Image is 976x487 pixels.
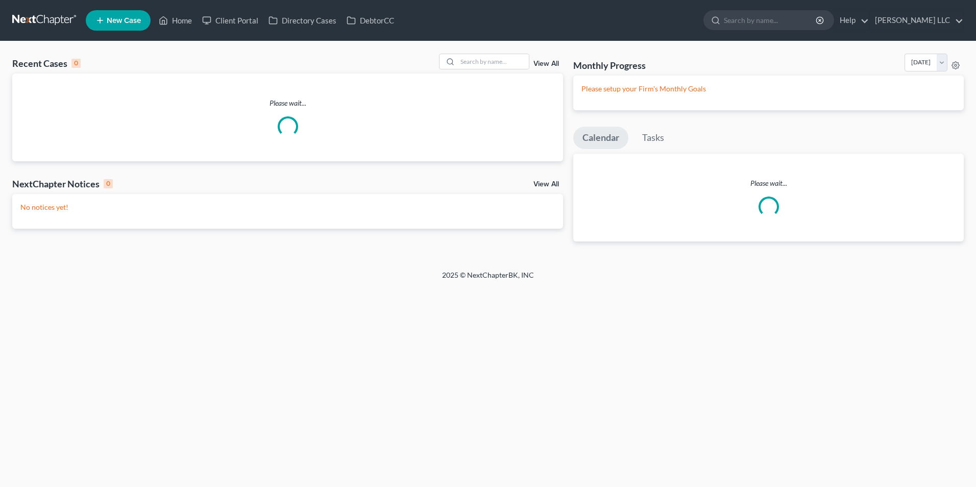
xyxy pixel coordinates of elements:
p: Please wait... [12,98,563,108]
a: Home [154,11,197,30]
p: Please wait... [573,178,964,188]
p: Please setup your Firm's Monthly Goals [581,84,956,94]
a: View All [533,181,559,188]
div: Recent Cases [12,57,81,69]
a: Client Portal [197,11,263,30]
div: 0 [104,179,113,188]
a: Help [835,11,869,30]
input: Search by name... [457,54,529,69]
a: Directory Cases [263,11,341,30]
input: Search by name... [724,11,817,30]
a: [PERSON_NAME] LLC [870,11,963,30]
p: No notices yet! [20,202,555,212]
span: New Case [107,17,141,25]
h3: Monthly Progress [573,59,646,71]
a: DebtorCC [341,11,399,30]
div: 2025 © NextChapterBK, INC [197,270,779,288]
a: View All [533,60,559,67]
a: Tasks [633,127,673,149]
div: 0 [71,59,81,68]
div: NextChapter Notices [12,178,113,190]
a: Calendar [573,127,628,149]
